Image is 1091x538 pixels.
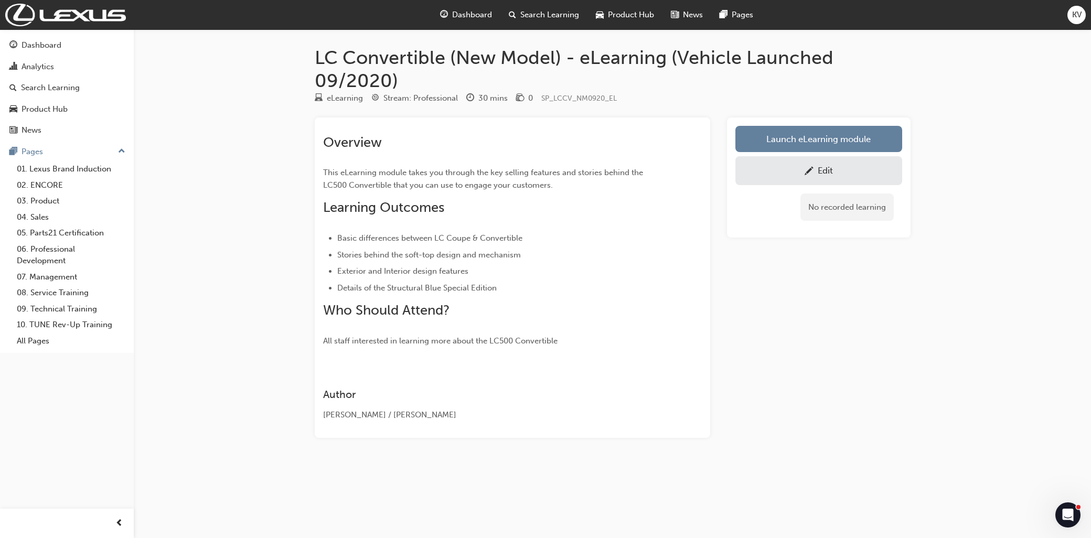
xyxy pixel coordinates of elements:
span: car-icon [596,8,604,21]
a: 02. ENCORE [13,177,130,193]
a: Dashboard [4,36,130,55]
span: Stories behind the soft-top design and mechanism [337,250,521,260]
h1: LC Convertible (New Model) - eLearning (Vehicle Launched 09/2020) [315,46,911,92]
a: 07. Management [13,269,130,285]
span: money-icon [516,94,524,103]
div: eLearning [327,92,363,104]
div: 0 [528,92,533,104]
button: DashboardAnalyticsSearch LearningProduct HubNews [4,34,130,142]
span: pencil-icon [805,167,814,177]
div: [PERSON_NAME] / [PERSON_NAME] [323,409,664,421]
button: Pages [4,142,130,162]
span: news-icon [671,8,679,21]
span: Exterior and Interior design features [337,266,468,276]
div: Dashboard [22,39,61,51]
span: This eLearning module takes you through the key selling features and stories behind the LC500 Con... [323,168,645,190]
div: Stream [371,92,458,105]
a: 01. Lexus Brand Induction [13,161,130,177]
div: Search Learning [21,82,80,94]
span: News [683,9,703,21]
div: Duration [466,92,508,105]
a: car-iconProduct Hub [587,4,662,26]
div: Edit [818,165,833,176]
iframe: Intercom live chat [1055,502,1081,528]
img: Trak [5,4,126,26]
span: Who Should Attend? [323,302,450,318]
div: 30 mins [478,92,508,104]
span: search-icon [509,8,516,21]
a: 08. Service Training [13,285,130,301]
div: News [22,124,41,136]
div: Stream: Professional [383,92,458,104]
a: Edit [735,156,902,185]
button: KV [1067,6,1086,24]
span: prev-icon [115,517,123,530]
span: search-icon [9,83,17,93]
a: 05. Parts21 Certification [13,225,130,241]
span: Pages [732,9,753,21]
div: Product Hub [22,103,68,115]
span: Product Hub [608,9,654,21]
span: KV [1072,9,1082,21]
span: chart-icon [9,62,17,72]
span: clock-icon [466,94,474,103]
span: Overview [323,134,382,150]
a: 09. Technical Training [13,301,130,317]
span: up-icon [118,145,125,158]
span: Basic differences between LC Coupe & Convertible [337,233,522,243]
span: pages-icon [720,8,728,21]
a: Analytics [4,57,130,77]
div: No recorded learning [800,193,894,221]
span: Learning Outcomes [323,199,444,216]
span: All staff interested in learning more about the LC500 Convertible [323,336,558,346]
a: Launch eLearning module [735,126,902,152]
a: guage-iconDashboard [432,4,500,26]
span: learningResourceType_ELEARNING-icon [315,94,323,103]
span: target-icon [371,94,379,103]
a: Product Hub [4,100,130,119]
a: 03. Product [13,193,130,209]
span: Dashboard [452,9,492,21]
a: 10. TUNE Rev-Up Training [13,317,130,333]
span: pages-icon [9,147,17,157]
div: Analytics [22,61,54,73]
a: Search Learning [4,78,130,98]
span: Search Learning [520,9,579,21]
span: car-icon [9,105,17,114]
a: All Pages [13,333,130,349]
a: news-iconNews [662,4,711,26]
span: guage-icon [9,41,17,50]
span: Learning resource code [541,94,617,103]
h3: Author [323,389,664,401]
a: 06. Professional Development [13,241,130,269]
a: 04. Sales [13,209,130,225]
div: Pages [22,146,43,158]
div: Type [315,92,363,105]
span: Details of the Structural Blue Special Edition [337,283,497,293]
a: News [4,121,130,140]
span: news-icon [9,126,17,135]
span: guage-icon [440,8,448,21]
div: Price [516,92,533,105]
a: pages-iconPages [711,4,762,26]
a: search-iconSearch Learning [500,4,587,26]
